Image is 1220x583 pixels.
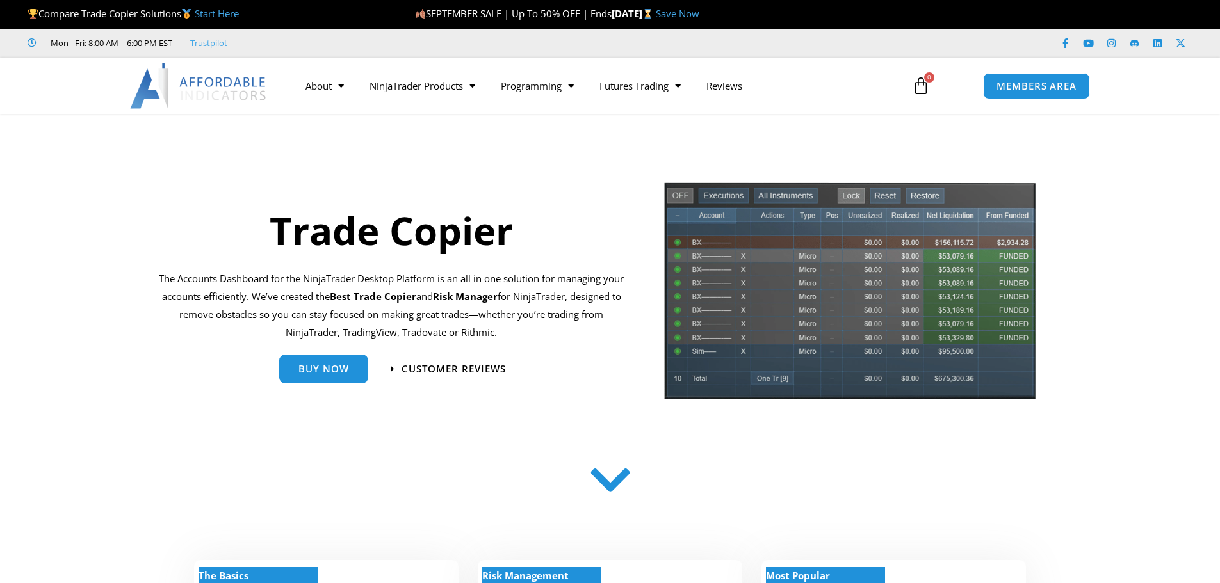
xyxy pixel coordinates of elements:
[47,35,172,51] span: Mon - Fri: 8:00 AM – 6:00 PM EST
[195,7,239,20] a: Start Here
[199,569,248,582] strong: The Basics
[766,569,830,582] strong: Most Popular
[182,9,191,19] img: 🥇
[391,364,506,374] a: Customer Reviews
[298,364,349,374] span: Buy Now
[402,364,506,374] span: Customer Reviews
[415,7,612,20] span: SEPTEMBER SALE | Up To 50% OFF | Ends
[330,290,416,303] b: Best Trade Copier
[433,290,498,303] strong: Risk Manager
[643,9,653,19] img: ⌛
[28,7,239,20] span: Compare Trade Copier Solutions
[694,71,755,100] a: Reviews
[893,67,949,104] a: 0
[983,73,1090,99] a: MEMBERS AREA
[357,71,488,100] a: NinjaTrader Products
[28,9,38,19] img: 🏆
[130,63,268,109] img: LogoAI | Affordable Indicators – NinjaTrader
[159,270,624,341] p: The Accounts Dashboard for the NinjaTrader Desktop Platform is an all in one solution for managin...
[488,71,587,100] a: Programming
[612,7,656,20] strong: [DATE]
[924,72,934,83] span: 0
[663,181,1037,410] img: tradecopier | Affordable Indicators – NinjaTrader
[587,71,694,100] a: Futures Trading
[656,7,699,20] a: Save Now
[293,71,897,100] nav: Menu
[190,35,227,51] a: Trustpilot
[159,204,624,257] h1: Trade Copier
[996,81,1077,91] span: MEMBERS AREA
[416,9,425,19] img: 🍂
[279,355,368,383] a: Buy Now
[482,569,569,582] strong: Risk Management
[293,71,357,100] a: About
